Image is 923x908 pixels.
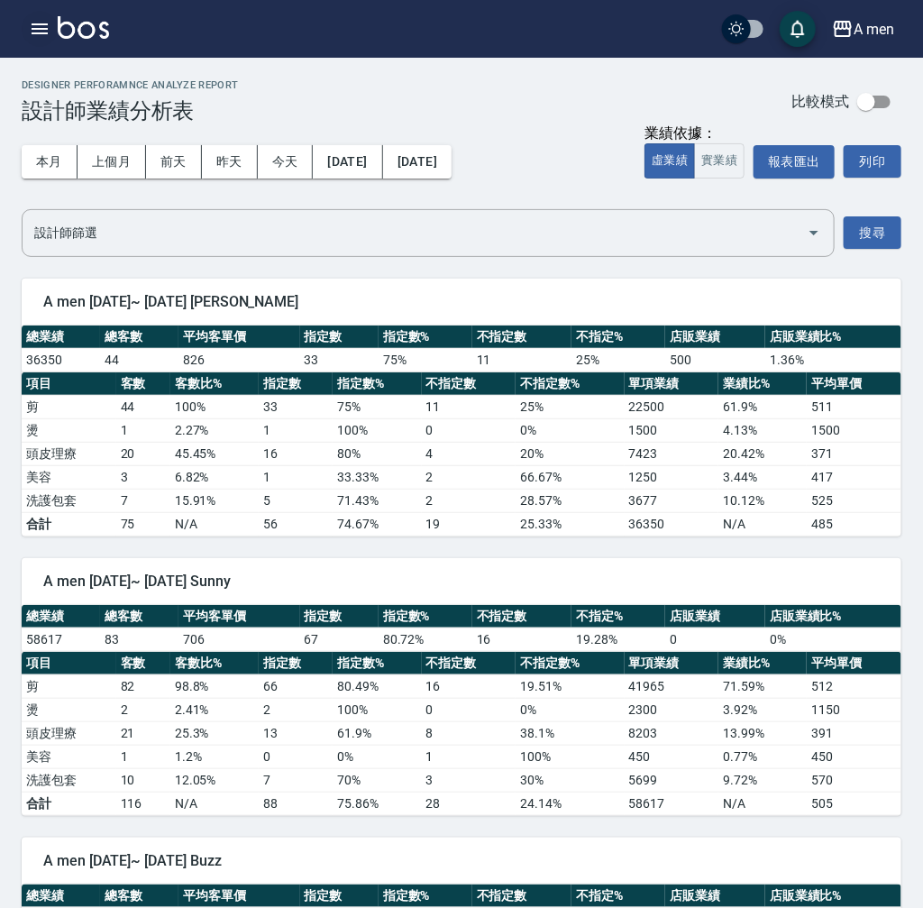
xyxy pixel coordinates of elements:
[146,145,202,179] button: 前天
[516,395,624,418] td: 25 %
[22,721,116,745] td: 頭皮理療
[718,698,807,721] td: 3.92 %
[422,698,516,721] td: 0
[625,465,719,489] td: 1250
[300,326,379,349] th: 指定數
[644,124,745,143] div: 業績依據：
[22,326,901,372] table: a dense table
[422,372,516,396] th: 不指定數
[22,885,100,908] th: 總業績
[22,674,116,698] td: 剪
[625,721,719,745] td: 8203
[116,418,170,442] td: 1
[516,674,624,698] td: 19.51 %
[807,768,901,792] td: 570
[625,698,719,721] td: 2300
[422,768,516,792] td: 3
[333,652,421,675] th: 指定數%
[30,217,800,249] input: 選擇設計師
[422,721,516,745] td: 8
[754,145,835,179] button: 報表匯出
[625,745,719,768] td: 450
[516,652,624,675] th: 不指定數%
[625,512,719,536] td: 36350
[625,792,719,815] td: 58617
[807,698,901,721] td: 1150
[170,512,259,536] td: N/A
[807,465,901,489] td: 417
[718,442,807,465] td: 20.42 %
[300,348,379,371] td: 33
[516,792,624,815] td: 24.14%
[22,792,116,815] td: 合計
[644,143,695,179] button: 虛業績
[22,628,100,651] td: 58617
[22,145,78,179] button: 本月
[422,674,516,698] td: 16
[807,489,901,512] td: 525
[333,465,421,489] td: 33.33 %
[422,512,516,536] td: 19
[516,721,624,745] td: 38.1 %
[718,465,807,489] td: 3.44 %
[422,442,516,465] td: 4
[333,418,421,442] td: 100 %
[170,442,259,465] td: 45.45 %
[22,372,116,396] th: 項目
[259,721,333,745] td: 13
[333,745,421,768] td: 0 %
[625,489,719,512] td: 3677
[78,145,146,179] button: 上個月
[300,885,379,908] th: 指定數
[665,326,765,349] th: 店販業績
[22,605,100,628] th: 總業績
[116,721,170,745] td: 21
[259,465,333,489] td: 1
[718,674,807,698] td: 71.59 %
[780,11,816,47] button: save
[178,628,299,651] td: 706
[259,768,333,792] td: 7
[116,768,170,792] td: 10
[718,512,807,536] td: N/A
[178,885,299,908] th: 平均客單價
[807,442,901,465] td: 371
[116,745,170,768] td: 1
[116,698,170,721] td: 2
[516,512,624,536] td: 25.33%
[422,418,516,442] td: 0
[170,674,259,698] td: 98.8 %
[571,628,665,651] td: 19.28 %
[718,395,807,418] td: 61.9 %
[22,418,116,442] td: 燙
[170,465,259,489] td: 6.82 %
[422,465,516,489] td: 2
[383,145,452,179] button: [DATE]
[22,79,239,91] h2: Designer Perforamnce Analyze Report
[422,652,516,675] th: 不指定數
[571,885,665,908] th: 不指定%
[170,372,259,396] th: 客數比%
[116,442,170,465] td: 20
[22,348,100,371] td: 36350
[170,698,259,721] td: 2.41 %
[22,768,116,792] td: 洗護包套
[807,512,901,536] td: 485
[333,442,421,465] td: 80 %
[765,348,901,371] td: 1.36 %
[472,348,572,371] td: 11
[807,721,901,745] td: 391
[625,442,719,465] td: 7423
[333,792,421,815] td: 75.86%
[333,372,421,396] th: 指定數%
[116,465,170,489] td: 3
[333,674,421,698] td: 80.49 %
[116,674,170,698] td: 82
[516,698,624,721] td: 0 %
[718,745,807,768] td: 0.77 %
[333,698,421,721] td: 100 %
[170,768,259,792] td: 12.05 %
[765,605,901,628] th: 店販業績比%
[202,145,258,179] button: 昨天
[379,605,472,628] th: 指定數%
